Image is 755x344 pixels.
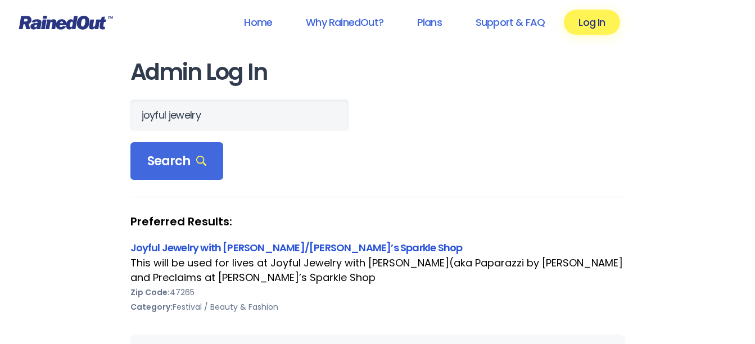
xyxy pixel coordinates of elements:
[564,10,620,35] a: Log In
[130,214,625,229] strong: Preferred Results:
[130,60,625,85] h1: Admin Log In
[130,287,170,298] b: Zip Code:
[130,241,463,255] a: Joyful Jewelry with [PERSON_NAME]/[PERSON_NAME]’s Sparkle Shop
[461,10,559,35] a: Support & FAQ
[130,99,349,131] input: Search Orgs…
[229,10,287,35] a: Home
[291,10,398,35] a: Why RainedOut?
[130,300,625,314] div: Festival / Beauty & Fashion
[130,285,625,300] div: 47265
[130,256,625,285] div: This will be used for lives at Joyful Jewelry with [PERSON_NAME](aka Paparazzi by [PERSON_NAME] a...
[403,10,456,35] a: Plans
[130,301,173,313] b: Category:
[130,142,224,180] div: Search
[130,240,625,255] div: Joyful Jewelry with [PERSON_NAME]/[PERSON_NAME]’s Sparkle Shop
[147,153,207,169] span: Search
